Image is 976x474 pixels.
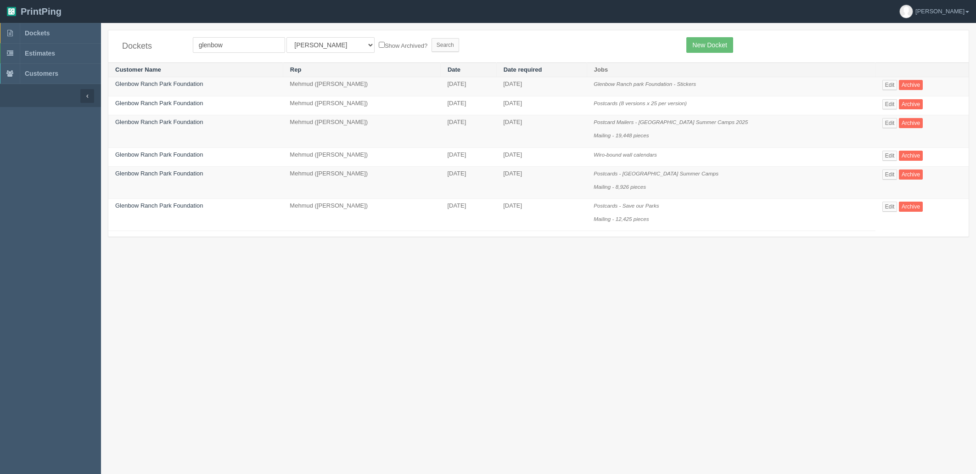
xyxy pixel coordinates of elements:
[440,115,496,147] td: [DATE]
[594,132,649,138] i: Mailing - 19,448 pieces
[496,167,587,199] td: [DATE]
[594,203,659,209] i: Postcards - Save our Parks
[496,147,587,167] td: [DATE]
[115,100,203,107] a: Glenbow Ranch Park Foundation
[587,62,875,77] th: Jobs
[899,118,923,128] a: Archive
[440,96,496,115] td: [DATE]
[594,170,718,176] i: Postcards - [GEOGRAPHIC_DATA] Summer Camps
[899,169,923,180] a: Archive
[594,100,687,106] i: Postcards (8 versions x 25 per version)
[115,80,203,87] a: Glenbow Ranch Park Foundation
[379,40,427,51] label: Show Archived?
[440,199,496,231] td: [DATE]
[496,199,587,231] td: [DATE]
[882,169,897,180] a: Edit
[882,118,897,128] a: Edit
[283,167,440,199] td: Mehmud ([PERSON_NAME])
[115,170,203,177] a: Glenbow Ranch Park Foundation
[882,202,897,212] a: Edit
[193,37,285,53] input: Customer Name
[496,77,587,96] td: [DATE]
[900,5,913,18] img: avatar_default-7531ab5dedf162e01f1e0bb0964e6a185e93c5c22dfe317fb01d7f8cd2b1632c.jpg
[25,29,50,37] span: Dockets
[594,216,649,222] i: Mailing - 12,425 pieces
[594,81,696,87] i: Glenbow Ranch park Foundation - Stickers
[432,38,459,52] input: Search
[504,66,542,73] a: Date required
[594,119,748,125] i: Postcard Mailers - [GEOGRAPHIC_DATA] Summer Camps 2025
[7,7,16,16] img: logo-3e63b451c926e2ac314895c53de4908e5d424f24456219fb08d385ab2e579770.png
[283,77,440,96] td: Mehmud ([PERSON_NAME])
[496,96,587,115] td: [DATE]
[882,80,897,90] a: Edit
[379,42,385,48] input: Show Archived?
[115,118,203,125] a: Glenbow Ranch Park Foundation
[25,50,55,57] span: Estimates
[115,66,161,73] a: Customer Name
[283,115,440,147] td: Mehmud ([PERSON_NAME])
[899,99,923,109] a: Archive
[115,151,203,158] a: Glenbow Ranch Park Foundation
[899,202,923,212] a: Archive
[290,66,302,73] a: Rep
[448,66,460,73] a: Date
[686,37,733,53] a: New Docket
[899,80,923,90] a: Archive
[283,96,440,115] td: Mehmud ([PERSON_NAME])
[283,199,440,231] td: Mehmud ([PERSON_NAME])
[882,99,897,109] a: Edit
[496,115,587,147] td: [DATE]
[122,42,179,51] h4: Dockets
[115,202,203,209] a: Glenbow Ranch Park Foundation
[594,184,646,190] i: Mailing - 8,926 pieces
[25,70,58,77] span: Customers
[283,147,440,167] td: Mehmud ([PERSON_NAME])
[882,151,897,161] a: Edit
[440,77,496,96] td: [DATE]
[440,167,496,199] td: [DATE]
[899,151,923,161] a: Archive
[440,147,496,167] td: [DATE]
[594,152,657,158] i: Wiro-bound wall calendars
